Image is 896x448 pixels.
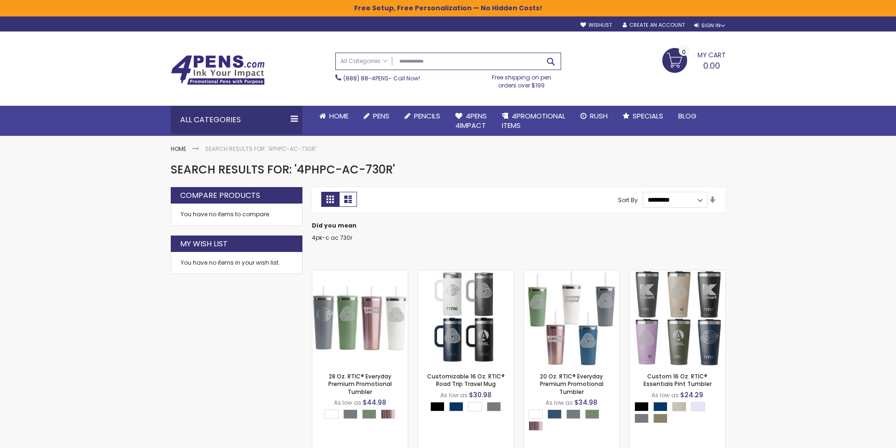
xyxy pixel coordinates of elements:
[343,74,420,82] span: - Call Now!
[529,421,543,431] div: Snapdragon Glitter
[430,402,506,414] div: Select A Color
[325,409,339,419] div: White
[341,57,388,65] span: All Categories
[566,409,580,419] div: Fog
[643,372,712,388] a: Custom 16 Oz. RTIC® Essentials Pint Tumbler
[630,270,725,366] img: Custom 16 Oz. RTIC® Essentials Pint Tumbler
[680,390,703,400] span: $24.29
[585,409,599,419] div: Sage Green
[672,402,686,411] div: Beach
[524,270,619,366] img: 20 Oz. RTIC® Everyday Premium Promotional Tumbler
[448,106,494,136] a: 4Pens4impact
[180,239,228,249] strong: My Wish List
[356,106,397,126] a: Pens
[468,402,482,411] div: White
[524,270,619,278] a: 20 Oz. RTIC® Everyday Premium Promotional Tumbler
[171,204,302,226] div: You have no items to compare.
[343,74,389,82] a: (888) 88-4PENS
[634,402,649,411] div: Black
[418,270,514,366] img: Customizable 16 Oz. RTIC® Road Trip Travel Mug
[418,270,514,278] a: Customizable 16 Oz. RTIC® Road Trip Travel Mug
[312,270,408,278] a: 28 Oz. RTIC® Everyday Premium Promotional Tumbler
[633,111,663,121] span: Specials
[321,192,339,207] strong: Grid
[703,60,720,71] span: 0.00
[615,106,671,126] a: Specials
[546,399,573,407] span: As low as
[343,409,357,419] div: Fog
[312,270,408,366] img: 28 Oz. RTIC® Everyday Premium Promotional Tumbler
[397,106,448,126] a: Pencils
[580,22,612,29] a: Wishlist
[180,190,260,201] strong: Compare Products
[205,145,317,153] strong: Search results for: '4PHPC-AC-730R'
[574,398,597,407] span: $34.98
[171,145,186,153] a: Home
[312,234,352,242] a: 4pk-c ac 730r
[440,391,468,399] span: As low as
[171,106,302,134] div: All Categories
[363,398,386,407] span: $44.98
[325,409,400,421] div: Select A Color
[653,414,667,423] div: Olive Green
[449,402,463,411] div: Navy Blue
[590,111,608,121] span: Rush
[634,414,649,423] div: Graphite
[427,372,505,388] a: Customizable 16 Oz. RTIC® Road Trip Travel Mug
[430,402,444,411] div: Black
[373,111,389,121] span: Pens
[671,106,704,126] a: Blog
[494,106,573,136] a: 4PROMOTIONALITEMS
[381,409,395,419] div: Snapdragon Glitter
[694,22,725,29] div: Sign In
[529,409,543,419] div: White
[334,399,361,407] span: As low as
[630,270,725,278] a: Custom 16 Oz. RTIC® Essentials Pint Tumbler
[482,70,561,89] div: Free shipping on pen orders over $199
[818,423,896,448] iframe: Google Customer Reviews
[618,196,638,204] label: Sort By
[328,372,392,395] a: 28 Oz. RTIC® Everyday Premium Promotional Tumbler
[662,48,726,71] a: 0.00 0
[682,47,686,56] span: 0
[678,111,697,121] span: Blog
[469,390,492,400] span: $30.98
[502,111,565,130] span: 4PROMOTIONAL ITEMS
[691,402,705,411] div: Lavender
[455,111,487,130] span: 4Pens 4impact
[362,409,376,419] div: Sage Green
[171,55,265,85] img: 4Pens Custom Pens and Promotional Products
[487,402,501,411] div: Graphite
[336,53,392,69] a: All Categories
[651,391,679,399] span: As low as
[414,111,440,121] span: Pencils
[312,222,726,229] dt: Did you mean
[312,106,356,126] a: Home
[634,402,725,425] div: Select A Color
[181,259,293,267] div: You have no items in your wish list.
[653,402,667,411] div: Navy Blue
[540,372,603,395] a: 20 Oz. RTIC® Everyday Premium Promotional Tumbler
[529,409,619,433] div: Select A Color
[329,111,349,121] span: Home
[623,22,685,29] a: Create an Account
[573,106,615,126] a: Rush
[171,162,395,177] span: Search results for: '4PHPC-AC-730R'
[547,409,562,419] div: Storm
